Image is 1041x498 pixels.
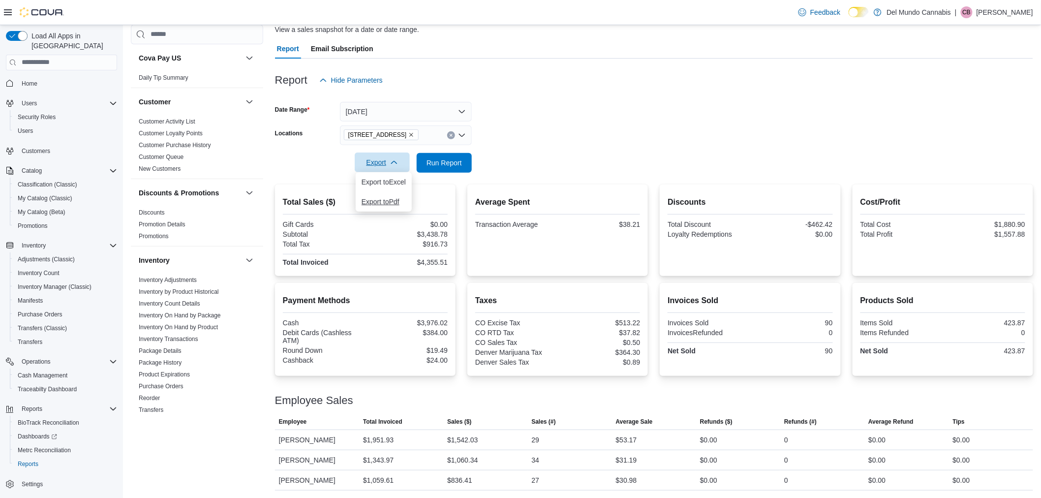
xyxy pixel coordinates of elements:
[139,347,182,355] span: Package Details
[139,406,163,413] a: Transfers
[963,6,971,18] span: CB
[283,329,364,344] div: Debit Cards (Cashless ATM)
[139,288,219,296] span: Inventory by Product Historical
[139,74,188,82] span: Daily Tip Summary
[953,418,965,426] span: Tips
[139,154,184,160] a: Customer Queue
[139,371,190,378] a: Product Expirations
[953,454,970,466] div: $0.00
[668,196,832,208] h2: Discounts
[18,385,77,393] span: Traceabilty Dashboard
[945,347,1025,355] div: 423.87
[408,132,414,138] button: Remove 2394 S Broadway from selection in this group
[10,219,121,233] button: Promotions
[20,7,64,17] img: Cova
[14,309,66,320] a: Purchase Orders
[10,294,121,308] button: Manifests
[139,130,203,137] a: Customer Loyalty Points
[458,131,466,139] button: Open list of options
[344,129,419,140] span: 2394 S Broadway
[795,2,844,22] a: Feedback
[139,277,197,283] a: Inventory Adjustments
[945,319,1025,327] div: 423.87
[475,329,556,337] div: CO RTD Tax
[2,402,121,416] button: Reports
[18,77,117,90] span: Home
[668,220,748,228] div: Total Discount
[531,474,539,486] div: 27
[139,382,184,390] span: Purchase Orders
[311,39,373,59] span: Email Subscription
[10,280,121,294] button: Inventory Manager (Classic)
[22,80,37,88] span: Home
[887,6,951,18] p: Del Mundo Cannabis
[18,324,67,332] span: Transfers (Classic)
[14,458,117,470] span: Reports
[139,97,171,107] h3: Customer
[356,172,412,192] button: Export toExcel
[18,113,56,121] span: Security Roles
[10,416,121,430] button: BioTrack Reconciliation
[275,395,353,406] h3: Employee Sales
[18,283,92,291] span: Inventory Manager (Classic)
[10,443,121,457] button: Metrc Reconciliation
[139,323,218,331] span: Inventory On Hand by Product
[18,311,62,318] span: Purchase Orders
[2,96,121,110] button: Users
[139,53,181,63] h3: Cova Pay US
[14,267,63,279] a: Inventory Count
[860,196,1025,208] h2: Cost/Profit
[10,266,121,280] button: Inventory Count
[784,434,788,446] div: 0
[139,97,242,107] button: Customer
[961,6,973,18] div: Cody Brumfield
[752,220,833,228] div: -$462.42
[18,446,71,454] span: Metrc Reconciliation
[139,129,203,137] span: Customer Loyalty Points
[810,7,840,17] span: Feedback
[953,434,970,446] div: $0.00
[14,444,75,456] a: Metrc Reconciliation
[139,335,198,343] span: Inventory Transactions
[560,319,641,327] div: $513.22
[139,300,200,308] span: Inventory Count Details
[868,418,914,426] span: Average Refund
[131,274,263,420] div: Inventory
[14,206,69,218] a: My Catalog (Beta)
[14,336,117,348] span: Transfers
[18,145,117,157] span: Customers
[244,187,255,199] button: Discounts & Promotions
[560,220,641,228] div: $38.21
[14,370,117,381] span: Cash Management
[849,17,849,18] span: Dark Mode
[139,336,198,342] a: Inventory Transactions
[616,474,637,486] div: $30.98
[14,431,117,442] span: Dashboards
[139,359,182,366] a: Package History
[14,192,117,204] span: My Catalog (Classic)
[531,418,555,426] span: Sales (#)
[139,311,221,319] span: Inventory On Hand by Package
[14,220,117,232] span: Promotions
[18,403,117,415] span: Reports
[18,255,75,263] span: Adjustments (Classic)
[277,39,299,59] span: Report
[139,118,195,125] span: Customer Activity List
[22,242,46,249] span: Inventory
[868,474,886,486] div: $0.00
[18,338,42,346] span: Transfers
[275,25,419,35] div: View a sales snapshot for a date or date range.
[447,434,478,446] div: $1,542.03
[139,233,169,240] a: Promotions
[14,444,117,456] span: Metrc Reconciliation
[139,255,170,265] h3: Inventory
[139,74,188,81] a: Daily Tip Summary
[10,321,121,335] button: Transfers (Classic)
[447,418,471,426] span: Sales ($)
[868,434,886,446] div: $0.00
[139,394,160,402] span: Reorder
[275,430,359,450] div: [PERSON_NAME]
[10,430,121,443] a: Dashboards
[244,96,255,108] button: Customer
[560,348,641,356] div: $364.30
